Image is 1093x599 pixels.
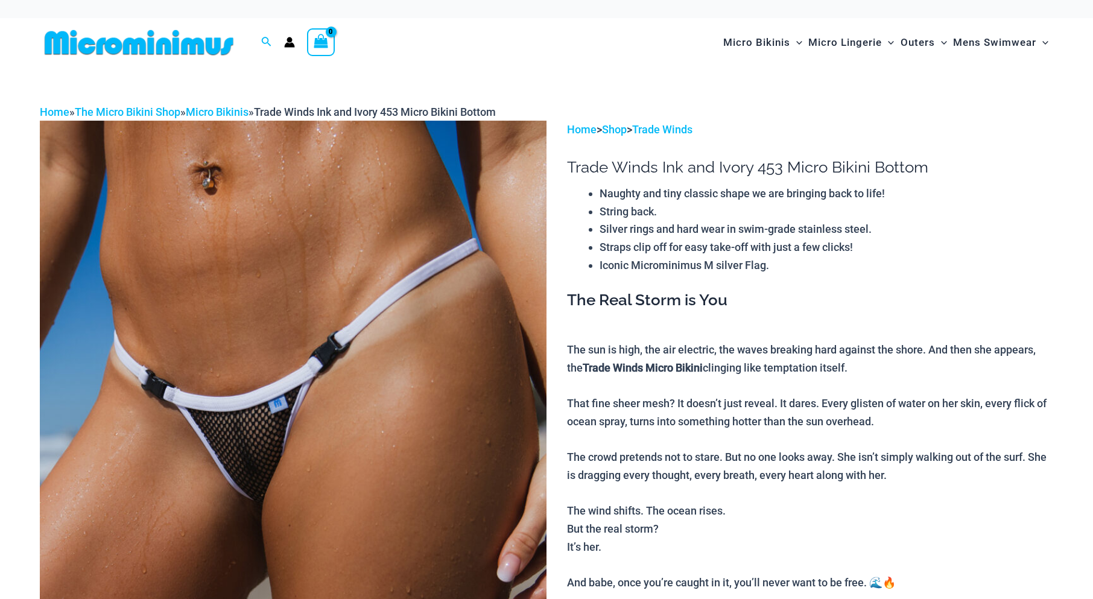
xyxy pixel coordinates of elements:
a: Search icon link [261,35,272,50]
span: Menu Toggle [790,27,802,58]
a: View Shopping Cart, empty [307,28,335,56]
span: Micro Lingerie [808,27,882,58]
span: Menu Toggle [882,27,894,58]
a: Micro Bikinis [186,106,249,118]
a: Home [567,123,597,136]
b: Trade Winds Micro Bikini [583,361,703,374]
a: Micro LingerieMenu ToggleMenu Toggle [805,24,897,61]
nav: Site Navigation [718,22,1053,63]
li: Straps clip off for easy take-off with just a few clicks! [600,238,1053,256]
a: OutersMenu ToggleMenu Toggle [898,24,950,61]
li: Naughty and tiny classic shape we are bringing back to life! [600,185,1053,203]
h1: Trade Winds Ink and Ivory 453 Micro Bikini Bottom [567,158,1053,177]
span: Menu Toggle [935,27,947,58]
span: Micro Bikinis [723,27,790,58]
img: MM SHOP LOGO FLAT [40,29,238,56]
h3: The Real Storm is You [567,290,1053,311]
span: Menu Toggle [1036,27,1048,58]
li: String back. [600,203,1053,221]
li: Iconic Microminimus M silver Flag. [600,256,1053,274]
a: Trade Winds [632,123,692,136]
a: The Micro Bikini Shop [75,106,180,118]
span: Outers [901,27,935,58]
a: Home [40,106,69,118]
span: » » » [40,106,496,118]
p: The sun is high, the air electric, the waves breaking hard against the shore. And then she appear... [567,341,1053,592]
a: Shop [602,123,627,136]
span: Mens Swimwear [953,27,1036,58]
a: Micro BikinisMenu ToggleMenu Toggle [720,24,805,61]
a: Account icon link [284,37,295,48]
p: > > [567,121,1053,139]
a: Mens SwimwearMenu ToggleMenu Toggle [950,24,1051,61]
span: Trade Winds Ink and Ivory 453 Micro Bikini Bottom [254,106,496,118]
li: Silver rings and hard wear in swim-grade stainless steel. [600,220,1053,238]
